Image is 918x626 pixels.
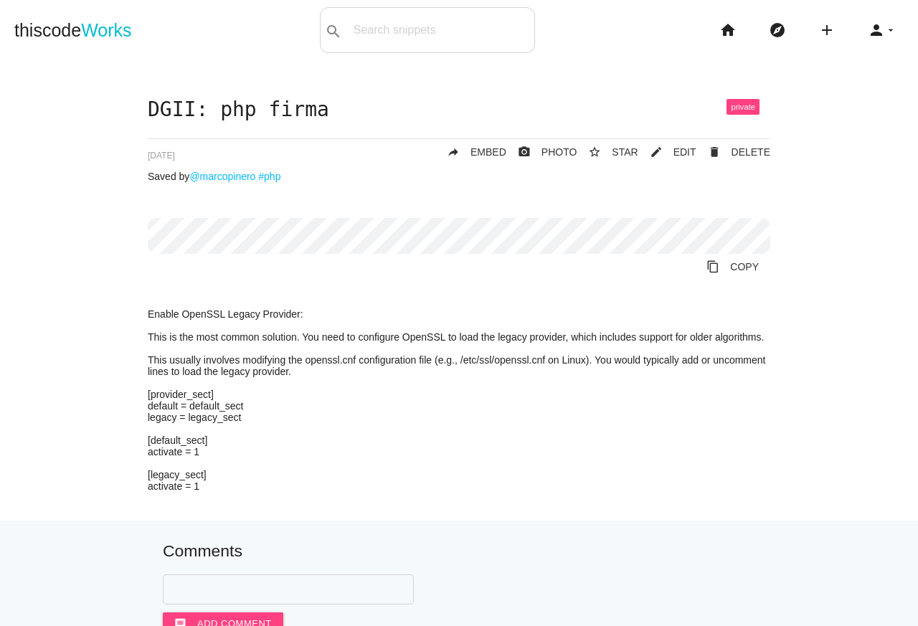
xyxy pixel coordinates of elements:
[325,9,342,54] i: search
[696,139,770,165] a: Delete Post
[14,7,132,53] a: thiscodeWorks
[612,146,638,158] span: STAR
[148,99,770,121] h1: DGII: php firma
[588,139,601,165] i: star_border
[769,7,786,53] i: explore
[258,171,280,182] a: #php
[189,171,255,182] a: @marcopinero
[518,139,531,165] i: photo_camera
[577,139,638,165] button: star_borderSTAR
[673,146,696,158] span: EDIT
[868,7,885,53] i: person
[719,7,737,53] i: home
[706,254,719,280] i: content_copy
[148,151,175,161] span: [DATE]
[346,15,534,45] input: Search snippets
[541,146,577,158] span: PHOTO
[447,139,460,165] i: reply
[470,146,506,158] span: EMBED
[163,542,755,560] h5: Comments
[650,139,663,165] i: mode_edit
[148,308,770,492] p: Enable OpenSSL Legacy Provider: This is the most common solution. You need to configure OpenSSL t...
[506,139,577,165] a: photo_cameraPHOTO
[81,20,131,40] span: Works
[638,139,696,165] a: mode_editEDIT
[708,139,721,165] i: delete
[148,171,770,182] p: Saved by
[732,146,770,158] span: DELETE
[818,7,836,53] i: add
[321,8,346,52] button: search
[885,7,896,53] i: arrow_drop_down
[695,254,770,280] a: Copy to Clipboard
[435,139,506,165] a: replyEMBED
